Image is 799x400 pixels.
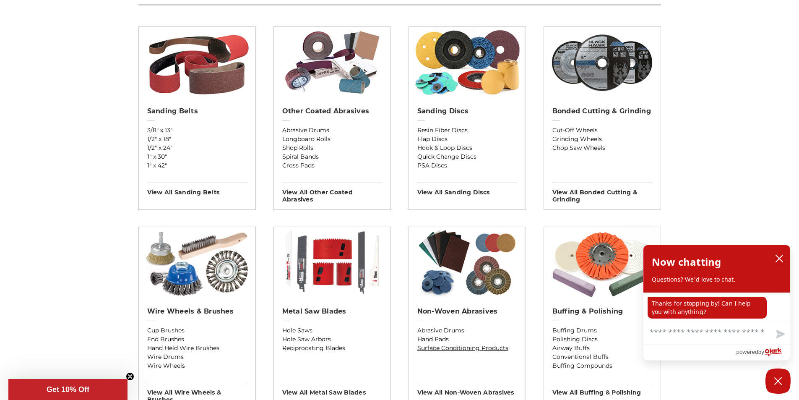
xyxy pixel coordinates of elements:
a: Surface Conditioning Products [417,344,517,353]
p: Thanks for stopping by! Can I help you with anything? [648,297,767,319]
a: Spiral Bands [282,152,382,161]
a: Cross Pads [282,161,382,170]
button: Close teaser [126,372,134,381]
p: Questions? We'd love to chat. [652,275,782,284]
h2: Sanding Discs [417,107,517,115]
h3: View All metal saw blades [282,383,382,396]
a: Wire Wheels [147,361,247,370]
a: Airway Buffs [552,344,652,353]
a: Buffing Drums [552,326,652,335]
h3: View All other coated abrasives [282,183,382,203]
div: olark chatbox [643,245,791,361]
a: End Brushes [147,335,247,344]
a: Chop Saw Wheels [552,144,652,152]
img: Bonded Cutting & Grinding [548,27,656,98]
a: Hand Held Wire Brushes [147,344,247,353]
img: Non-woven Abrasives [413,227,521,298]
h2: Wire Wheels & Brushes [147,307,247,316]
a: PSA Discs [417,161,517,170]
img: Wire Wheels & Brushes [143,227,251,298]
a: 3/8" x 13" [147,126,247,135]
button: Send message [769,325,790,344]
a: Cup Brushes [147,326,247,335]
div: chat [643,293,790,322]
button: Close Chatbox [765,369,791,394]
h3: View All bonded cutting & grinding [552,183,652,203]
h2: Now chatting [652,254,721,270]
img: Other Coated Abrasives [278,27,386,98]
h2: Sanding Belts [147,107,247,115]
h2: Metal Saw Blades [282,307,382,316]
span: powered [736,347,758,357]
a: 1" x 30" [147,152,247,161]
div: Get 10% OffClose teaser [8,379,128,400]
h2: Other Coated Abrasives [282,107,382,115]
h3: View All buffing & polishing [552,383,652,396]
a: Conventional Buffs [552,353,652,361]
a: Grinding Wheels [552,135,652,144]
img: Sanding Discs [413,27,521,98]
a: 1/2" x 18" [147,135,247,144]
a: Reciprocating Blades [282,344,382,353]
a: Resin Fiber Discs [417,126,517,135]
img: Sanding Belts [143,27,251,98]
a: Shop Rolls [282,144,382,152]
a: Powered by Olark [736,345,790,360]
a: Quick Change Discs [417,152,517,161]
h3: View All sanding belts [147,183,247,196]
h2: Bonded Cutting & Grinding [552,107,652,115]
a: Hole Saws [282,326,382,335]
button: close chatbox [773,252,786,265]
a: Buffing Compounds [552,361,652,370]
a: Hand Pads [417,335,517,344]
a: Flap Discs [417,135,517,144]
a: 1/2" x 24" [147,144,247,152]
h3: View All non-woven abrasives [417,383,517,396]
a: Hook & Loop Discs [417,144,517,152]
span: Get 10% Off [47,385,89,394]
a: Cut-Off Wheels [552,126,652,135]
a: Abrasive Drums [417,326,517,335]
img: Metal Saw Blades [278,227,386,298]
a: Hole Saw Arbors [282,335,382,344]
a: 1" x 42" [147,161,247,170]
a: Abrasive Drums [282,126,382,135]
a: Longboard Rolls [282,135,382,144]
img: Buffing & Polishing [548,227,656,298]
h3: View All sanding discs [417,183,517,196]
span: by [758,347,764,357]
a: Wire Drums [147,353,247,361]
h2: Non-woven Abrasives [417,307,517,316]
h2: Buffing & Polishing [552,307,652,316]
a: Polishing Discs [552,335,652,344]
